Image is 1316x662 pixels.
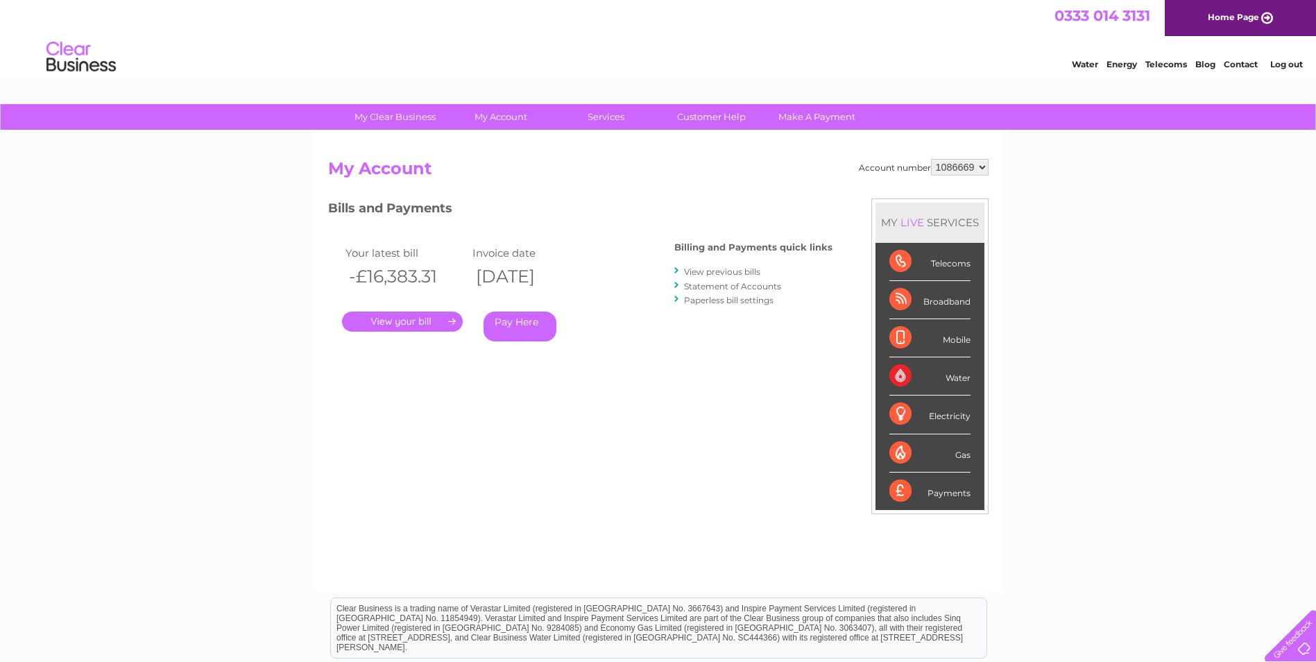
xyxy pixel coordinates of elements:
[684,295,774,305] a: Paperless bill settings
[889,319,971,357] div: Mobile
[875,203,984,242] div: MY SERVICES
[1072,59,1098,69] a: Water
[443,104,558,130] a: My Account
[889,434,971,473] div: Gas
[338,104,452,130] a: My Clear Business
[342,312,463,332] a: .
[469,244,597,262] td: Invoice date
[859,159,989,176] div: Account number
[684,281,781,291] a: Statement of Accounts
[1054,7,1150,24] a: 0333 014 3131
[889,243,971,281] div: Telecoms
[331,8,986,67] div: Clear Business is a trading name of Verastar Limited (registered in [GEOGRAPHIC_DATA] No. 3667643...
[684,266,760,277] a: View previous bills
[889,281,971,319] div: Broadband
[1195,59,1215,69] a: Blog
[342,262,470,291] th: -£16,383.31
[484,312,556,341] a: Pay Here
[469,262,597,291] th: [DATE]
[674,242,832,253] h4: Billing and Payments quick links
[1145,59,1187,69] a: Telecoms
[1270,59,1303,69] a: Log out
[889,396,971,434] div: Electricity
[328,198,832,223] h3: Bills and Payments
[898,216,927,229] div: LIVE
[889,473,971,510] div: Payments
[328,159,989,185] h2: My Account
[549,104,663,130] a: Services
[760,104,874,130] a: Make A Payment
[342,244,470,262] td: Your latest bill
[46,36,117,78] img: logo.png
[889,357,971,396] div: Water
[654,104,769,130] a: Customer Help
[1106,59,1137,69] a: Energy
[1224,59,1258,69] a: Contact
